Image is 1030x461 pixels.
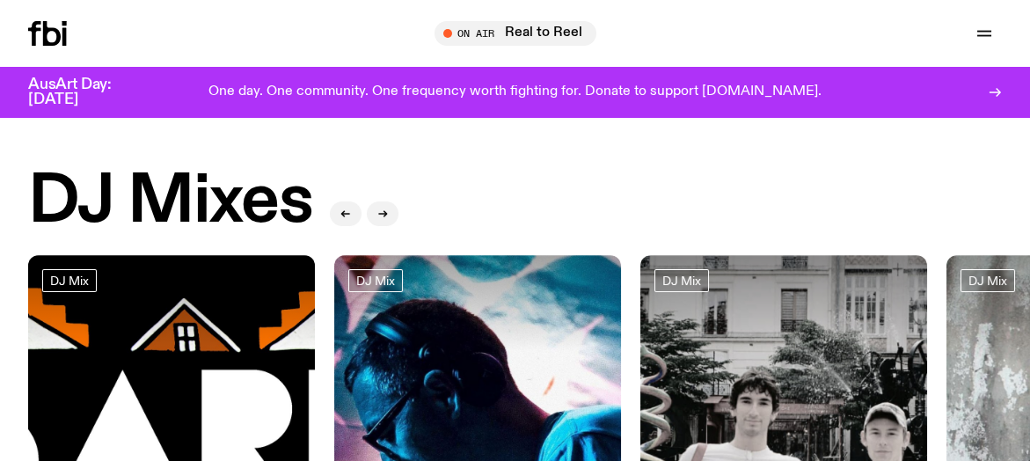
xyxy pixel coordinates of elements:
span: DJ Mix [968,274,1007,287]
a: DJ Mix [42,269,97,292]
span: DJ Mix [50,274,89,287]
a: DJ Mix [348,269,403,292]
button: On AirReal to Reel [435,21,596,46]
span: DJ Mix [662,274,701,287]
h2: DJ Mixes [28,169,312,236]
a: DJ Mix [961,269,1015,292]
p: One day. One community. One frequency worth fighting for. Donate to support [DOMAIN_NAME]. [208,84,822,100]
a: DJ Mix [654,269,709,292]
h3: AusArt Day: [DATE] [28,77,141,107]
span: DJ Mix [356,274,395,287]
